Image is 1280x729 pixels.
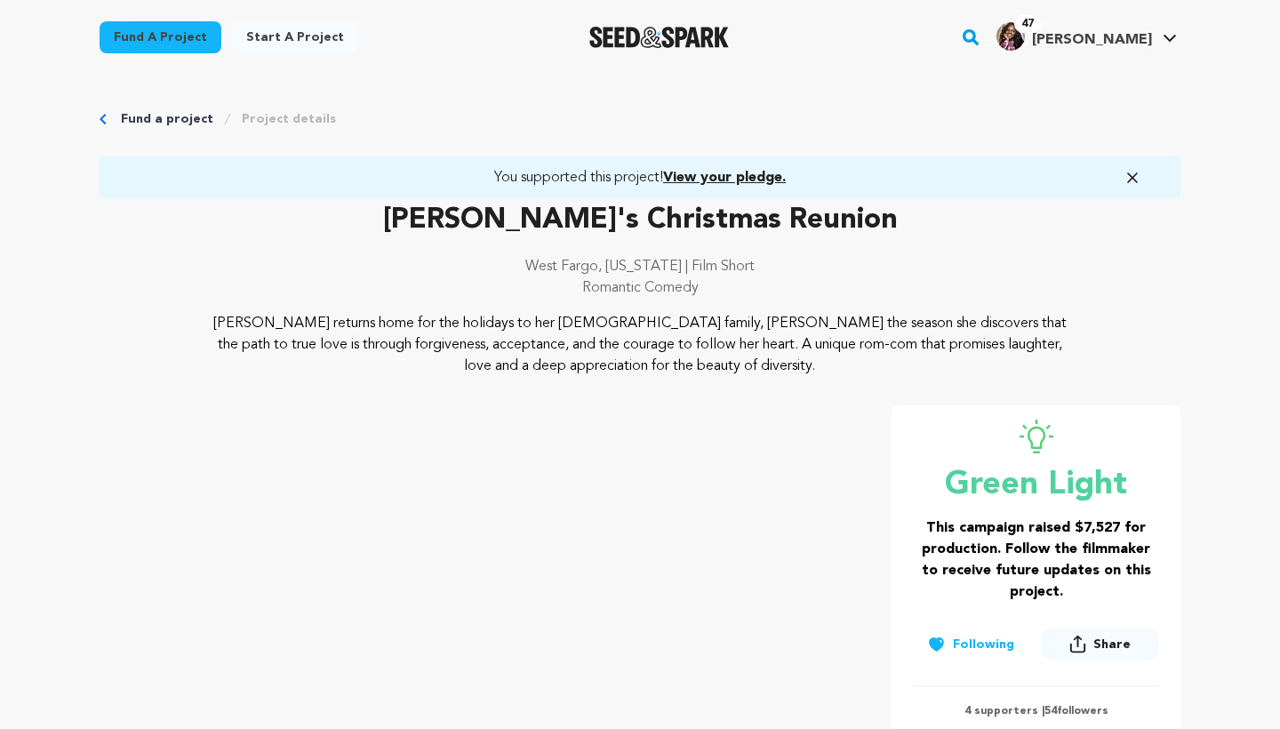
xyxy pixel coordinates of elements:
[1044,706,1057,717] span: 54
[993,19,1180,56] span: Emma L.'s Profile
[242,110,336,128] a: Project details
[232,21,358,53] a: Start a project
[1014,15,1041,33] span: 47
[996,22,1025,51] img: c32b33c2159c78ca.jpg
[1042,628,1159,661] button: Share
[913,629,1028,661] button: Following
[1093,636,1131,653] span: Share
[100,199,1180,242] p: [PERSON_NAME]'s Christmas Reunion
[208,313,1073,377] p: [PERSON_NAME] returns home for the holidays to her [DEMOGRAPHIC_DATA] family, [PERSON_NAME] the s...
[1032,33,1152,47] span: [PERSON_NAME]
[663,171,786,185] span: View your pledge.
[121,110,213,128] a: Fund a project
[100,21,221,53] a: Fund a project
[913,517,1159,603] h3: This campaign raised $7,527 for production. Follow the filmmaker to receive future updates on thi...
[100,256,1180,277] p: West Fargo, [US_STATE] | Film Short
[913,704,1159,718] p: 4 supporters | followers
[589,27,729,48] img: Seed&Spark Logo Dark Mode
[100,277,1180,299] p: Romantic Comedy
[100,110,1180,128] div: Breadcrumb
[996,22,1152,51] div: Emma L.'s Profile
[589,27,729,48] a: Seed&Spark Homepage
[121,167,1159,188] a: You supported this project!View your pledge.
[913,468,1159,503] p: Green Light
[993,19,1180,51] a: Emma L.'s Profile
[1042,628,1159,668] span: Share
